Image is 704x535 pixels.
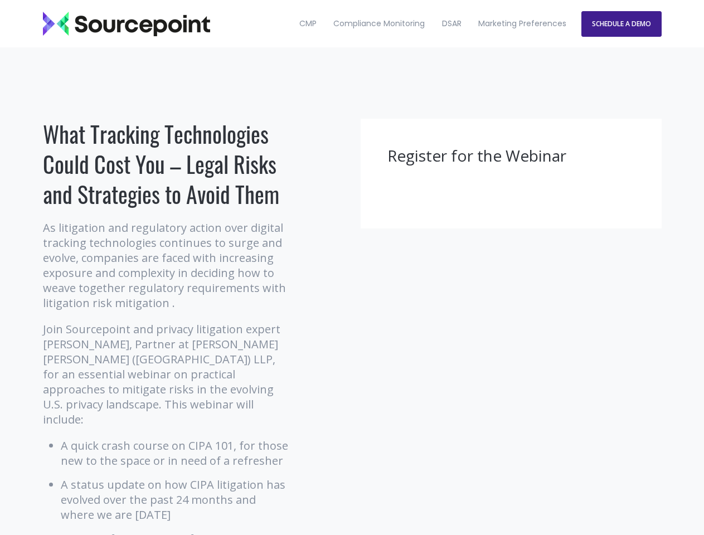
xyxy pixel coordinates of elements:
[43,119,291,209] h1: What Tracking Technologies Could Cost You – Legal Risks and Strategies to Avoid Them
[387,145,635,167] h3: Register for the Webinar
[581,11,662,37] a: SCHEDULE A DEMO
[61,438,291,468] li: A quick crash course on CIPA 101, for those new to the space or in need of a refresher
[61,477,291,522] li: A status update on how CIPA litigation has evolved over the past 24 months and where we are [DATE]
[43,322,291,427] p: Join Sourcepoint and privacy litigation expert [PERSON_NAME], Partner at [PERSON_NAME] [PERSON_NA...
[43,12,210,36] img: Sourcepoint_logo_black_transparent (2)-2
[43,220,291,310] p: As litigation and regulatory action over digital tracking technologies continues to surge and evo...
